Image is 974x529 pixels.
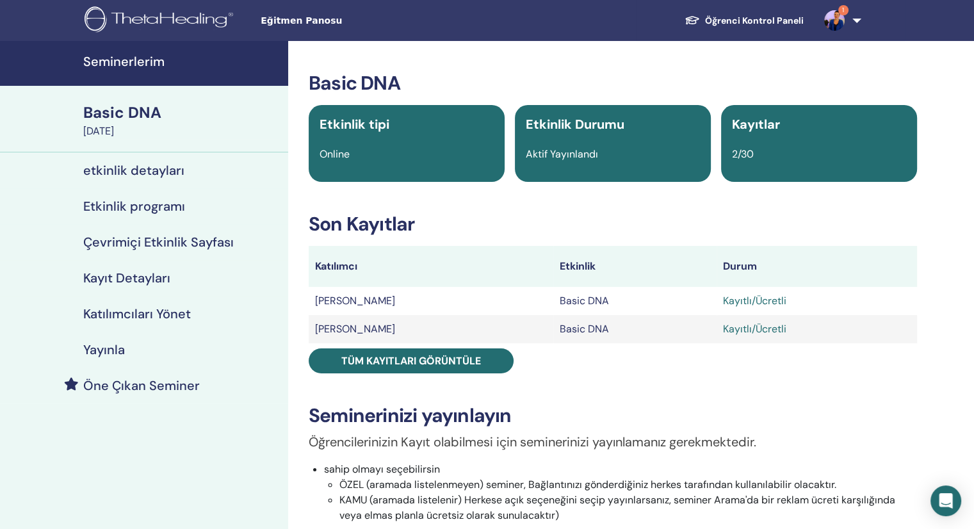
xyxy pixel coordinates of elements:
[930,485,961,516] div: Open Intercom Messenger
[838,5,848,15] span: 1
[526,147,598,161] span: Aktif Yayınlandı
[553,246,717,287] th: Etkinlik
[309,315,553,343] td: [PERSON_NAME]
[83,342,125,357] h4: Yayınla
[320,147,350,161] span: Online
[83,270,170,286] h4: Kayıt Detayları
[76,102,288,139] a: Basic DNA[DATE]
[309,246,553,287] th: Katılımcı
[309,213,917,236] h3: Son Kayıtlar
[341,354,481,368] span: Tüm kayıtları görüntüle
[824,10,845,31] img: default.jpg
[309,348,514,373] a: Tüm kayıtları görüntüle
[83,199,185,214] h4: Etkinlik programı
[674,9,814,33] a: Öğrenci Kontrol Paneli
[732,116,780,133] span: Kayıtlar
[83,163,184,178] h4: etkinlik detayları
[339,492,917,523] li: KAMU (aramada listelenir) Herkese açık seçeneğini seçip yayınlarsanız, seminer Arama'da bir rekla...
[309,72,917,95] h3: Basic DNA
[309,287,553,315] td: [PERSON_NAME]
[685,15,700,26] img: graduation-cap-white.svg
[320,116,389,133] span: Etkinlik tipi
[526,116,624,133] span: Etkinlik Durumu
[309,404,917,427] h3: Seminerinizi yayınlayın
[309,432,917,452] p: Öğrencilerinizin Kayıt olabilmesi için seminerinizi yayınlamanız gerekmektedir.
[717,246,917,287] th: Durum
[261,14,453,28] span: Eğitmen Panosu
[553,287,717,315] td: Basic DNA
[83,234,234,250] h4: Çevrimiçi Etkinlik Sayfası
[553,315,717,343] td: Basic DNA
[324,462,917,523] li: sahip olmayı seçebilirsin
[83,102,280,124] div: Basic DNA
[83,306,191,321] h4: Katılımcıları Yönet
[85,6,238,35] img: logo.png
[723,321,911,337] div: Kayıtlı/Ücretli
[723,293,911,309] div: Kayıtlı/Ücretli
[83,124,280,139] div: [DATE]
[339,477,917,492] li: ÖZEL (aramada listelenmeyen) seminer, Bağlantınızı gönderdiğiniz herkes tarafından kullanılabilir...
[83,378,200,393] h4: Öne Çıkan Seminer
[732,147,754,161] span: 2/30
[83,54,280,69] h4: Seminerlerim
